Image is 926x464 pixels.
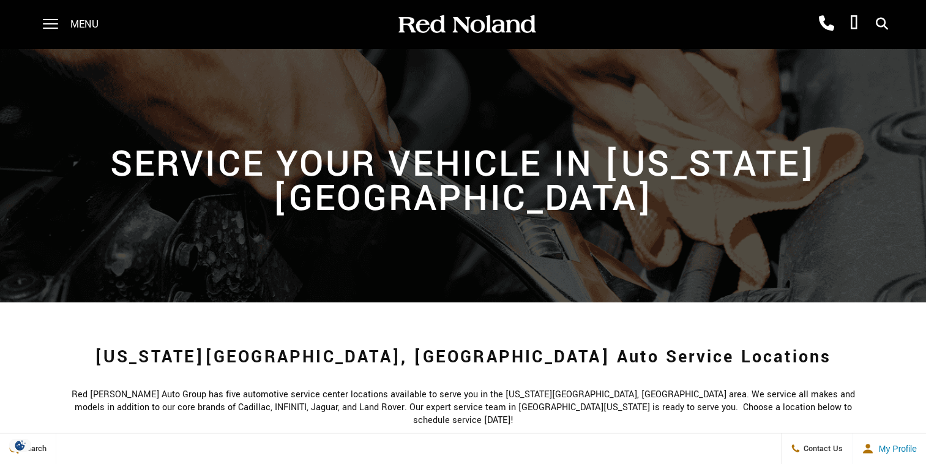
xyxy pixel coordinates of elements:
img: Opt-Out Icon [6,439,34,452]
img: Red Noland Auto Group [396,14,537,36]
h2: Service Your Vehicle in [US_STATE][GEOGRAPHIC_DATA] [56,135,871,216]
section: Click to Open Cookie Consent Modal [6,439,34,452]
span: My Profile [874,444,917,454]
span: Contact Us [801,443,843,454]
h1: [US_STATE][GEOGRAPHIC_DATA], [GEOGRAPHIC_DATA] Auto Service Locations [64,333,862,382]
button: Open user profile menu [853,433,926,464]
p: Red [PERSON_NAME] Auto Group has five automotive service center locations available to serve you ... [64,388,862,427]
